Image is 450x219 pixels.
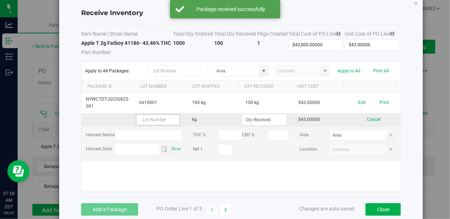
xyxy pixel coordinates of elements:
strong: 100 [214,40,223,46]
button: Print [380,99,389,106]
th: Total Qty Received [214,30,257,39]
label: Harvest Name [86,132,115,139]
th: Total Qty Ordered [173,30,214,39]
th: Qty Received [238,80,291,93]
input: NO DATA FOUND [330,130,386,140]
span: select [170,144,182,154]
span: Toggle calendar [159,144,170,154]
button: Cancel [367,116,381,123]
label: THC % [193,132,219,139]
td: lot10001 [135,93,188,113]
input: Qty Received [242,115,286,125]
th: Unit Cost [291,80,343,93]
input: Total Cost [289,40,343,50]
label: Area [300,132,330,139]
span: Set Current date [170,144,183,154]
input: Unit Cost [345,40,399,50]
th: Unit Cost of PO Line [345,30,401,39]
label: Location [300,146,330,153]
button: Edit [359,99,366,106]
td: $43.00000 [294,113,348,127]
button: Close [366,203,401,216]
button: Add a Package [81,203,138,216]
label: Harvest Date [86,146,115,152]
th: Qty Shipped [186,80,238,93]
th: Lot Number [134,80,186,93]
input: Lot Number [147,65,208,76]
th: Package Id [82,80,134,93]
th: Pkgs Created [257,30,288,39]
i: Specifying a total cost will update all package costs. [336,31,341,36]
td: kg [188,113,241,127]
span: PO Order Line 1 of 3 [156,206,202,212]
label: Ref 1 [193,146,219,153]
i: Specifying a total cost will update all package costs. [390,31,395,36]
button: Print All [373,68,389,73]
h4: Receive Inventory [81,8,401,18]
input: NO DATA FOUND [213,66,259,76]
label: CBD % [242,132,268,139]
span: Changes are auto-saved [299,206,354,212]
th: Item Name | Strain Name [81,30,173,39]
button: Apply to All [338,68,360,73]
strong: 1 [257,40,260,46]
div: Package received successfully. [188,6,275,13]
td: 100 kg [241,93,294,113]
td: NYWCTDT-20250825-001 [82,93,135,113]
td: $43.00000 [294,93,348,113]
span: Part Number: [81,49,112,55]
input: Lot Number [136,114,180,125]
strong: 1000 [173,40,185,46]
strong: Apple T 2g Fatboy 41186- 43.46% THC [81,40,171,46]
iframe: Resource center [7,160,29,182]
td: 100 kg [188,93,241,113]
th: Total Cost of PO Line [289,30,345,39]
span: Apply to All Packages: [85,68,141,73]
